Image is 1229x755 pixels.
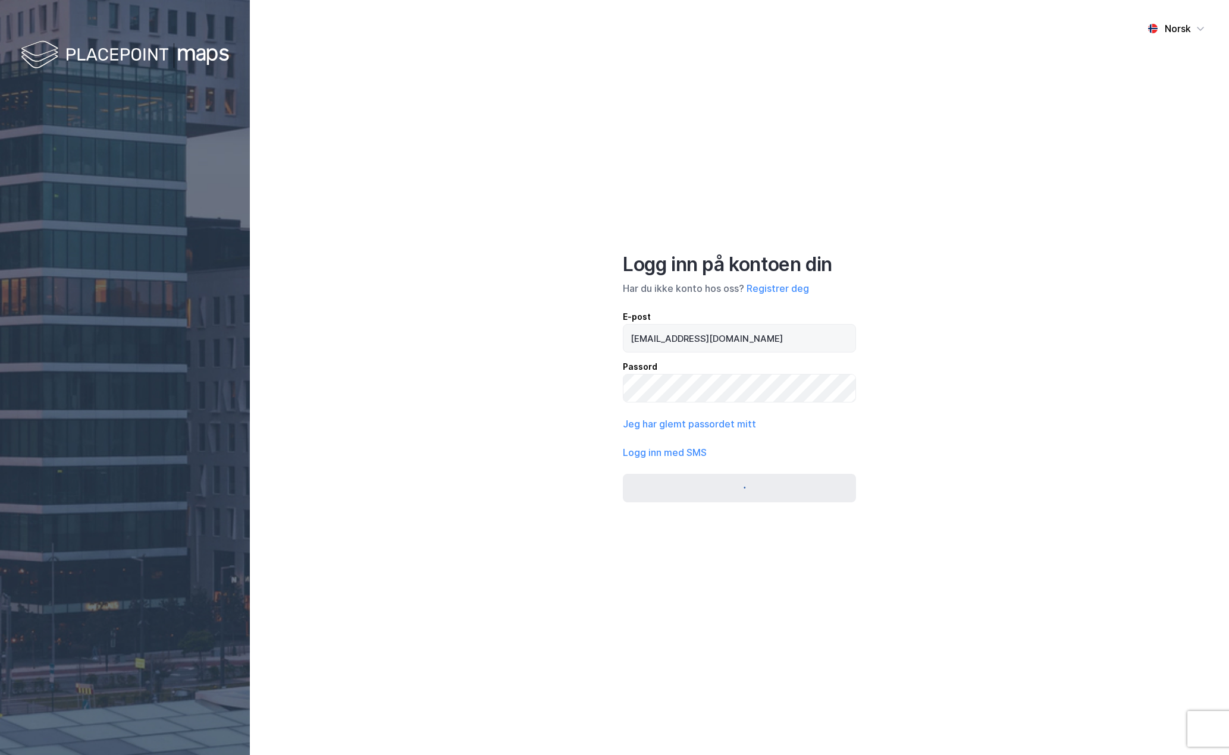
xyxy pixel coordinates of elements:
[21,38,229,73] img: logo-white.f07954bde2210d2a523dddb988cd2aa7.svg
[623,281,856,295] div: Har du ikke konto hos oss?
[747,281,809,295] button: Registrer deg
[623,360,856,374] div: Passord
[623,417,756,431] button: Jeg har glemt passordet mitt
[1170,698,1229,755] div: Kontrollprogram for chat
[1165,21,1191,36] div: Norsk
[623,310,856,324] div: E-post
[623,445,707,460] button: Logg inn med SMS
[623,253,856,276] div: Logg inn på kontoen din
[1170,698,1229,755] iframe: Chat Widget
